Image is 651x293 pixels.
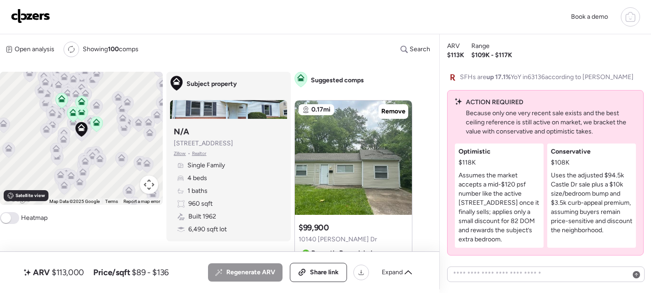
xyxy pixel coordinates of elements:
[471,42,490,51] span: Range
[188,225,227,234] span: 6,490 sqft lot
[459,171,540,244] p: Assumes the market accepts a mid-$120 psf number like the active [STREET_ADDRESS] once it finally...
[187,186,208,196] span: 1 baths
[140,176,158,194] button: Map camera controls
[311,249,372,258] span: Recently Remodeled
[466,98,523,107] span: ACTION REQUIRED
[188,199,213,208] span: 960 sqft
[466,109,636,136] p: Because only one very recent sale exists and the best ceiling reference is still active on market...
[187,161,225,170] span: Single Family
[188,150,190,157] span: •
[486,73,511,81] span: up 17.1%
[311,105,331,114] span: 0.17mi
[16,192,45,199] span: Satellite view
[460,73,634,82] span: SFHs are YoY in 63136 according to [PERSON_NAME]
[551,158,570,167] span: $108K
[299,222,329,233] h3: $99,900
[192,150,207,157] span: Realtor
[174,150,186,157] span: Zillow
[52,267,84,278] span: $113,000
[93,267,130,278] span: Price/sqft
[459,147,491,156] span: Optimistic
[108,45,119,53] span: 100
[33,267,50,278] span: ARV
[311,76,364,85] span: Suggested comps
[551,171,632,235] p: Uses the adjusted $94.5k Castle Dr sale plus a $10k size/bedroom bump and $3.5k curb-appeal premi...
[571,13,608,21] span: Book a demo
[187,174,207,183] span: 4 beds
[2,193,32,205] img: Google
[226,268,275,277] span: Regenerate ARV
[551,147,591,156] span: Conservative
[382,268,403,277] span: Expand
[381,107,406,116] span: Remove
[83,45,139,54] span: Showing comps
[2,193,32,205] a: Open this area in Google Maps (opens a new window)
[15,45,54,54] span: Open analysis
[11,9,50,23] img: Logo
[174,126,189,137] h3: N/A
[21,213,48,223] span: Heatmap
[188,212,216,221] span: Built 1962
[310,268,339,277] span: Share link
[447,51,464,60] span: $113K
[105,199,118,204] a: Terms
[174,139,233,148] span: [STREET_ADDRESS]
[49,199,100,204] span: Map Data ©2025 Google
[299,235,377,244] span: 10140 [PERSON_NAME] Dr
[410,45,430,54] span: Search
[187,80,237,89] span: Subject property
[447,42,460,51] span: ARV
[123,199,160,204] a: Report a map error
[132,267,168,278] span: $89 - $136
[471,51,512,60] span: $109K - $117K
[459,158,476,167] span: $118K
